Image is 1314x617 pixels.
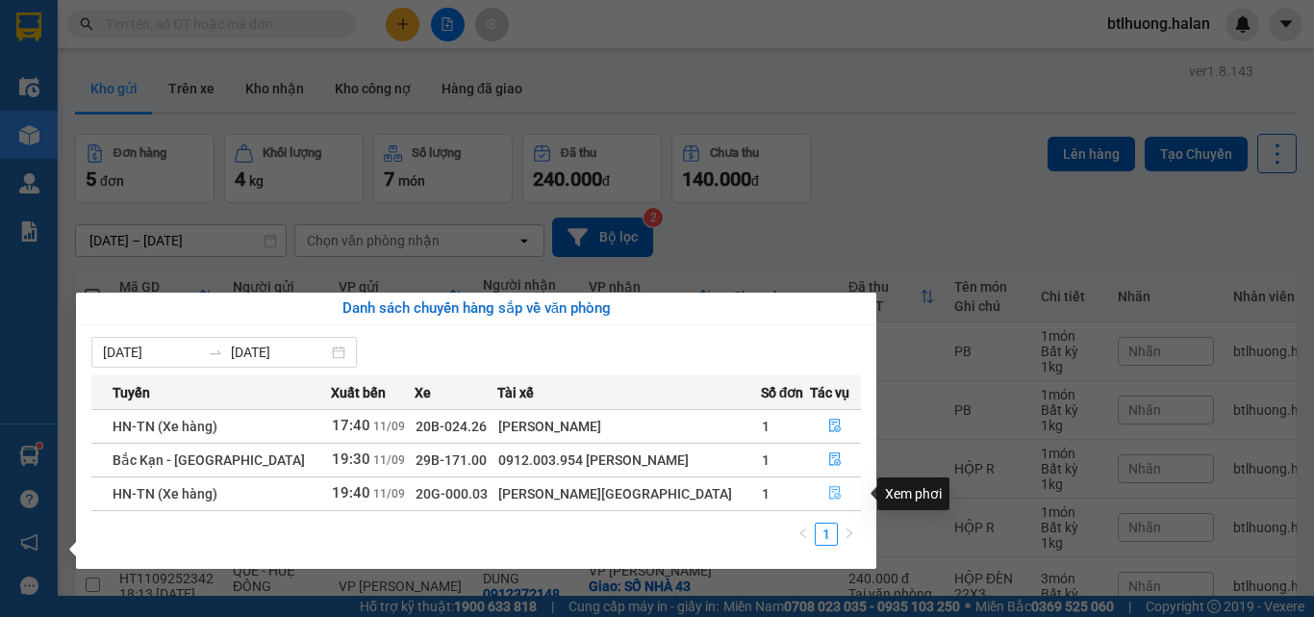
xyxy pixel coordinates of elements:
li: 271 - [PERSON_NAME] - [GEOGRAPHIC_DATA] - [GEOGRAPHIC_DATA] [180,47,804,71]
span: HN-TN (Xe hàng) [113,486,217,501]
span: 11/09 [373,420,405,433]
span: file-done [828,419,842,434]
span: left [797,527,809,539]
span: right [844,527,855,539]
span: Số đơn [761,382,804,403]
span: swap-right [208,345,223,360]
span: Xe [415,382,431,403]
a: 1 [816,524,837,545]
span: 1 [762,486,770,501]
button: left [792,523,815,546]
b: GỬI : VP [PERSON_NAME] [24,131,336,163]
li: 1 [815,523,838,546]
span: 17:40 [332,417,370,434]
button: file-done [811,445,861,476]
span: Tài xế [497,382,534,403]
span: to [208,345,223,360]
span: Tác vụ [810,382,849,403]
input: Đến ngày [231,342,328,363]
div: [PERSON_NAME][GEOGRAPHIC_DATA] [498,483,760,504]
button: file-done [811,478,861,509]
button: file-done [811,411,861,442]
span: Tuyến [113,382,150,403]
span: 19:30 [332,450,370,468]
input: Từ ngày [103,342,200,363]
span: file-done [828,486,842,501]
li: Next Page [838,523,861,546]
span: 1 [762,419,770,434]
div: 0912.003.954 [PERSON_NAME] [498,450,760,471]
span: 20G-000.03 [416,486,488,501]
span: 20B-024.26 [416,419,487,434]
span: 1 [762,452,770,468]
span: 29B-171.00 [416,452,487,468]
button: right [838,523,861,546]
span: Bắc Kạn - [GEOGRAPHIC_DATA] [113,452,305,468]
span: file-done [828,452,842,468]
span: HN-TN (Xe hàng) [113,419,217,434]
span: 11/09 [373,487,405,501]
span: Xuất bến [331,382,386,403]
span: 19:40 [332,484,370,501]
div: [PERSON_NAME] [498,416,760,437]
div: Xem phơi [877,477,949,510]
img: logo.jpg [24,24,168,120]
span: 11/09 [373,453,405,467]
div: Danh sách chuyến hàng sắp về văn phòng [91,297,861,321]
li: Previous Page [792,523,815,546]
